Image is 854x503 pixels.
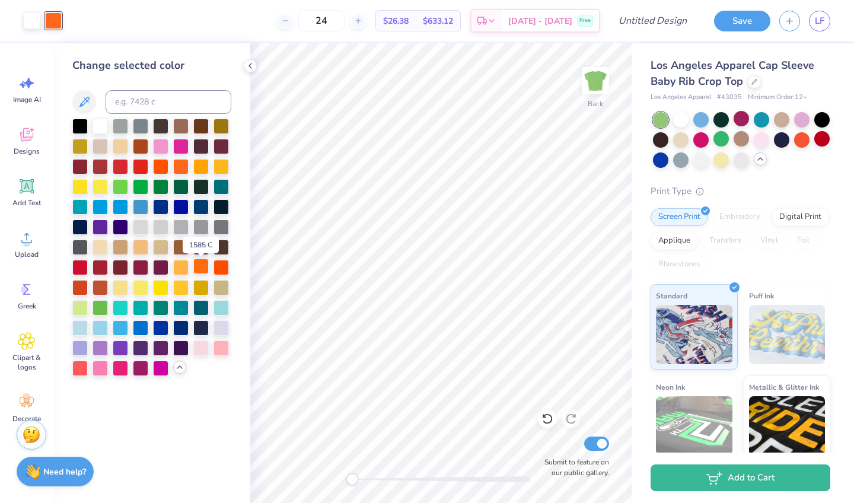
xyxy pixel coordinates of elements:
span: Image AI [13,95,41,104]
span: Greek [18,301,36,311]
a: LF [809,11,830,31]
div: Change selected color [72,58,231,74]
div: Accessibility label [346,473,358,485]
span: Minimum Order: 12 + [748,93,807,103]
div: Applique [651,232,698,250]
span: $633.12 [423,15,453,27]
div: Foil [789,232,817,250]
img: Neon Ink [656,396,732,456]
input: Untitled Design [609,9,696,33]
span: Free [579,17,591,25]
label: Submit to feature on our public gallery. [538,457,609,478]
span: Los Angeles Apparel Cap Sleeve Baby Rib Crop Top [651,58,814,88]
span: LF [815,14,824,28]
div: Screen Print [651,208,708,226]
span: # 43035 [717,93,742,103]
div: Rhinestones [651,256,708,273]
span: Upload [15,250,39,259]
img: Back [584,69,607,93]
div: Print Type [651,184,830,198]
img: Standard [656,305,732,364]
div: 1585 C [183,237,219,253]
span: Designs [14,147,40,156]
span: Neon Ink [656,381,685,393]
button: Save [714,11,770,31]
span: Add Text [12,198,41,208]
input: e.g. 7428 c [106,90,231,114]
div: Back [588,98,603,109]
span: [DATE] - [DATE] [508,15,572,27]
div: Vinyl [753,232,786,250]
img: Metallic & Glitter Ink [749,396,826,456]
input: – – [298,10,345,31]
img: Puff Ink [749,305,826,364]
span: Puff Ink [749,289,774,302]
span: Standard [656,289,687,302]
span: Los Angeles Apparel [651,93,711,103]
span: Clipart & logos [7,353,46,372]
button: Add to Cart [651,464,830,491]
span: $26.38 [383,15,409,27]
strong: Need help? [43,466,86,477]
div: Digital Print [772,208,829,226]
span: Decorate [12,414,41,424]
div: Embroidery [712,208,768,226]
div: Transfers [702,232,749,250]
span: Metallic & Glitter Ink [749,381,819,393]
